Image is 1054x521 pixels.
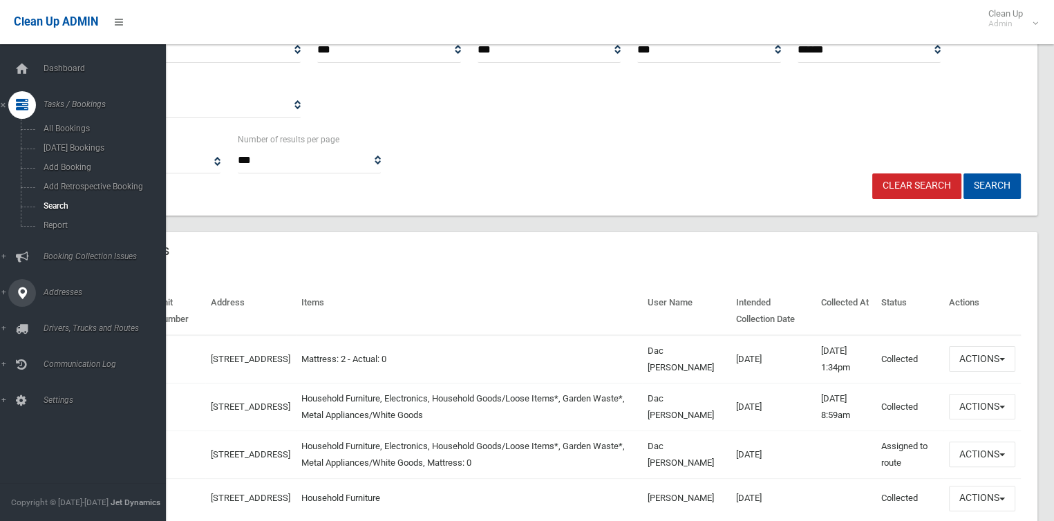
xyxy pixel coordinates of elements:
[39,252,176,261] span: Booking Collection Issues
[731,478,816,518] td: [DATE]
[39,287,176,297] span: Addresses
[872,173,961,199] a: Clear Search
[988,19,1023,29] small: Admin
[642,430,731,478] td: Dac [PERSON_NAME]
[296,383,642,430] td: Household Furniture, Electronics, Household Goods/Loose Items*, Garden Waste*, Metal Appliances/W...
[981,8,1037,29] span: Clean Up
[876,478,943,518] td: Collected
[39,124,164,133] span: All Bookings
[39,359,176,369] span: Communication Log
[876,287,943,335] th: Status
[949,442,1015,467] button: Actions
[876,383,943,430] td: Collected
[238,132,339,147] label: Number of results per page
[111,498,160,507] strong: Jet Dynamics
[943,287,1021,335] th: Actions
[816,335,876,383] td: [DATE] 1:34pm
[296,335,642,383] td: Mattress: 2 - Actual: 0
[642,383,731,430] td: Dac [PERSON_NAME]
[731,383,816,430] td: [DATE]
[39,395,176,405] span: Settings
[211,401,290,412] a: [STREET_ADDRESS]
[39,220,164,230] span: Report
[731,335,816,383] td: [DATE]
[211,493,290,503] a: [STREET_ADDRESS]
[39,100,176,109] span: Tasks / Bookings
[39,201,164,211] span: Search
[642,335,731,383] td: Dac [PERSON_NAME]
[731,430,816,478] td: [DATE]
[876,430,943,478] td: Assigned to route
[11,498,109,507] span: Copyright © [DATE]-[DATE]
[14,15,98,28] span: Clean Up ADMIN
[949,346,1015,372] button: Actions
[296,430,642,478] td: Household Furniture, Electronics, Household Goods/Loose Items*, Garden Waste*, Metal Appliances/W...
[151,287,205,335] th: Unit Number
[876,335,943,383] td: Collected
[39,182,164,191] span: Add Retrospective Booking
[39,143,164,153] span: [DATE] Bookings
[816,287,876,335] th: Collected At
[949,394,1015,419] button: Actions
[39,323,176,333] span: Drivers, Trucks and Routes
[39,64,176,73] span: Dashboard
[816,383,876,430] td: [DATE] 8:59am
[731,287,816,335] th: Intended Collection Date
[642,478,731,518] td: [PERSON_NAME]
[296,287,642,335] th: Items
[211,449,290,460] a: [STREET_ADDRESS]
[642,287,731,335] th: User Name
[963,173,1021,199] button: Search
[211,354,290,364] a: [STREET_ADDRESS]
[205,287,296,335] th: Address
[949,486,1015,511] button: Actions
[39,162,164,172] span: Add Booking
[296,478,642,518] td: Household Furniture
